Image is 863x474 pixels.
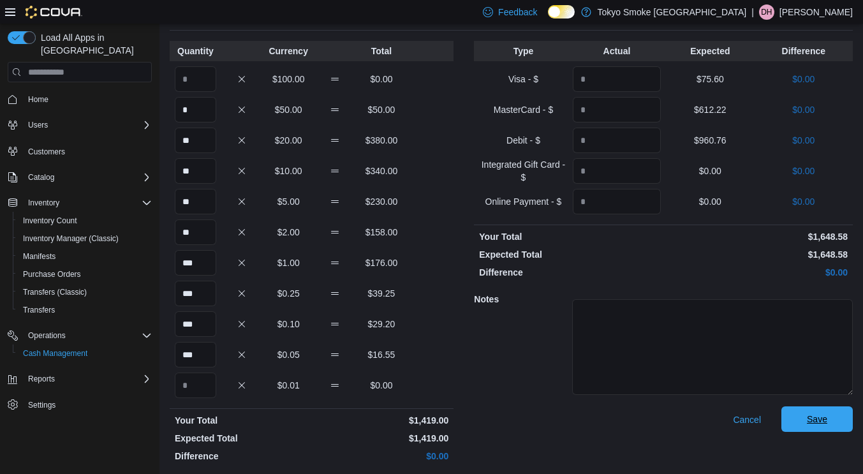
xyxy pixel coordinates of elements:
[361,348,402,361] p: $16.55
[18,346,152,361] span: Cash Management
[23,233,119,244] span: Inventory Manager (Classic)
[28,94,48,105] span: Home
[361,287,402,300] p: $39.25
[28,120,48,130] span: Users
[18,231,124,246] a: Inventory Manager (Classic)
[573,45,661,57] p: Actual
[23,195,152,211] span: Inventory
[175,45,216,57] p: Quantity
[361,134,402,147] p: $380.00
[760,73,848,85] p: $0.00
[8,85,152,447] nav: Complex example
[175,97,216,122] input: Quantity
[18,302,152,318] span: Transfers
[761,4,772,20] span: DH
[23,287,87,297] span: Transfers (Classic)
[23,397,152,413] span: Settings
[26,6,82,19] img: Cova
[28,400,55,410] span: Settings
[18,267,152,282] span: Purchase Orders
[23,216,77,226] span: Inventory Count
[314,432,449,445] p: $1,419.00
[23,305,55,315] span: Transfers
[573,128,661,153] input: Quantity
[13,301,157,319] button: Transfers
[175,219,216,245] input: Quantity
[479,103,567,116] p: MasterCard - $
[548,5,575,19] input: Dark Mode
[175,342,216,367] input: Quantity
[175,373,216,398] input: Quantity
[23,91,152,107] span: Home
[23,117,152,133] span: Users
[175,66,216,92] input: Quantity
[314,450,449,463] p: $0.00
[28,147,65,157] span: Customers
[666,45,754,57] p: Expected
[23,348,87,359] span: Cash Management
[175,414,309,427] p: Your Total
[3,168,157,186] button: Catalog
[666,165,754,177] p: $0.00
[666,73,754,85] p: $75.60
[268,165,309,177] p: $10.00
[18,231,152,246] span: Inventory Manager (Classic)
[18,346,92,361] a: Cash Management
[175,450,309,463] p: Difference
[728,407,766,433] button: Cancel
[361,45,402,57] p: Total
[23,117,53,133] button: Users
[268,256,309,269] p: $1.00
[268,287,309,300] p: $0.25
[175,128,216,153] input: Quantity
[23,92,54,107] a: Home
[479,158,567,184] p: Integrated Gift Card - $
[498,6,537,19] span: Feedback
[760,134,848,147] p: $0.00
[666,266,848,279] p: $0.00
[361,165,402,177] p: $340.00
[18,213,82,228] a: Inventory Count
[361,103,402,116] p: $50.00
[779,4,853,20] p: [PERSON_NAME]
[479,230,661,243] p: Your Total
[760,165,848,177] p: $0.00
[175,189,216,214] input: Quantity
[268,45,309,57] p: Currency
[18,213,152,228] span: Inventory Count
[268,73,309,85] p: $100.00
[23,371,60,387] button: Reports
[268,134,309,147] p: $20.00
[175,281,216,306] input: Quantity
[23,143,152,159] span: Customers
[598,4,747,20] p: Tokyo Smoke [GEOGRAPHIC_DATA]
[3,90,157,108] button: Home
[361,256,402,269] p: $176.00
[479,248,661,261] p: Expected Total
[28,172,54,182] span: Catalog
[175,158,216,184] input: Quantity
[733,413,761,426] span: Cancel
[479,195,567,208] p: Online Payment - $
[361,379,402,392] p: $0.00
[268,379,309,392] p: $0.01
[23,170,59,185] button: Catalog
[807,413,827,426] span: Save
[781,406,853,432] button: Save
[18,285,92,300] a: Transfers (Classic)
[268,103,309,116] p: $50.00
[23,269,81,279] span: Purchase Orders
[760,103,848,116] p: $0.00
[28,198,59,208] span: Inventory
[23,371,152,387] span: Reports
[479,134,567,147] p: Debit - $
[18,249,61,264] a: Manifests
[13,248,157,265] button: Manifests
[18,302,60,318] a: Transfers
[13,265,157,283] button: Purchase Orders
[666,195,754,208] p: $0.00
[666,103,754,116] p: $612.22
[13,230,157,248] button: Inventory Manager (Classic)
[23,170,152,185] span: Catalog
